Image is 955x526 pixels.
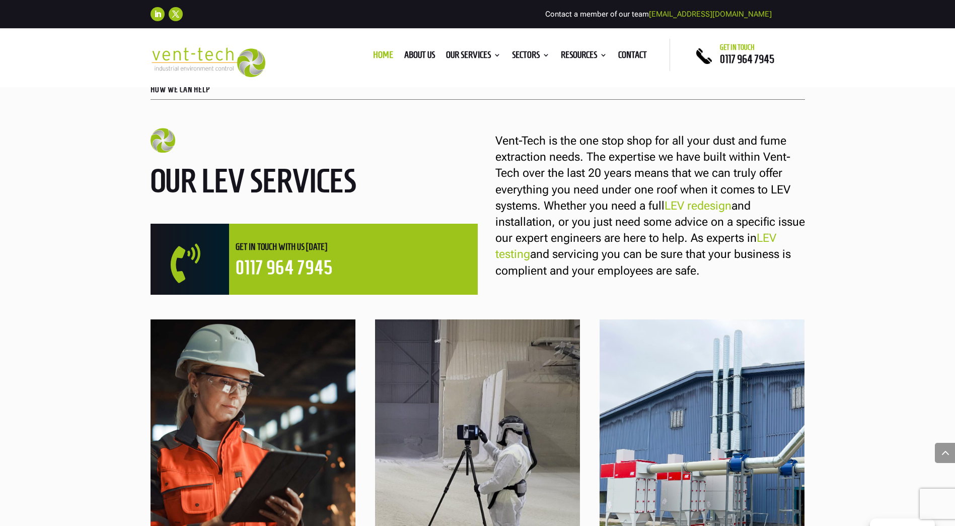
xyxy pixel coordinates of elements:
span: Get in touch [720,43,755,51]
a: Follow on LinkedIn [151,7,165,21]
h2: Our LEV services [151,164,367,203]
a: Home [373,51,393,62]
span:  [171,244,228,283]
span: Get in touch with us [DATE] [236,242,327,252]
a: LEV testing [495,231,776,261]
a: 0117 964 7945 [236,257,333,278]
a: Resources [561,51,607,62]
span: Contact a member of our team [545,10,772,19]
p: HOW WE CAN HELP [151,86,805,94]
a: [EMAIL_ADDRESS][DOMAIN_NAME] [649,10,772,19]
a: LEV redesign [665,199,731,213]
p: Vent-Tech is the one stop shop for all your dust and fume extraction needs. The expertise we have... [495,133,805,279]
a: Follow on X [169,7,183,21]
img: 2023-09-27T08_35_16.549ZVENT-TECH---Clear-background [151,47,266,77]
a: Our Services [446,51,501,62]
a: Contact [618,51,647,62]
a: Sectors [512,51,550,62]
a: About us [404,51,435,62]
a: 0117 964 7945 [720,53,774,65]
